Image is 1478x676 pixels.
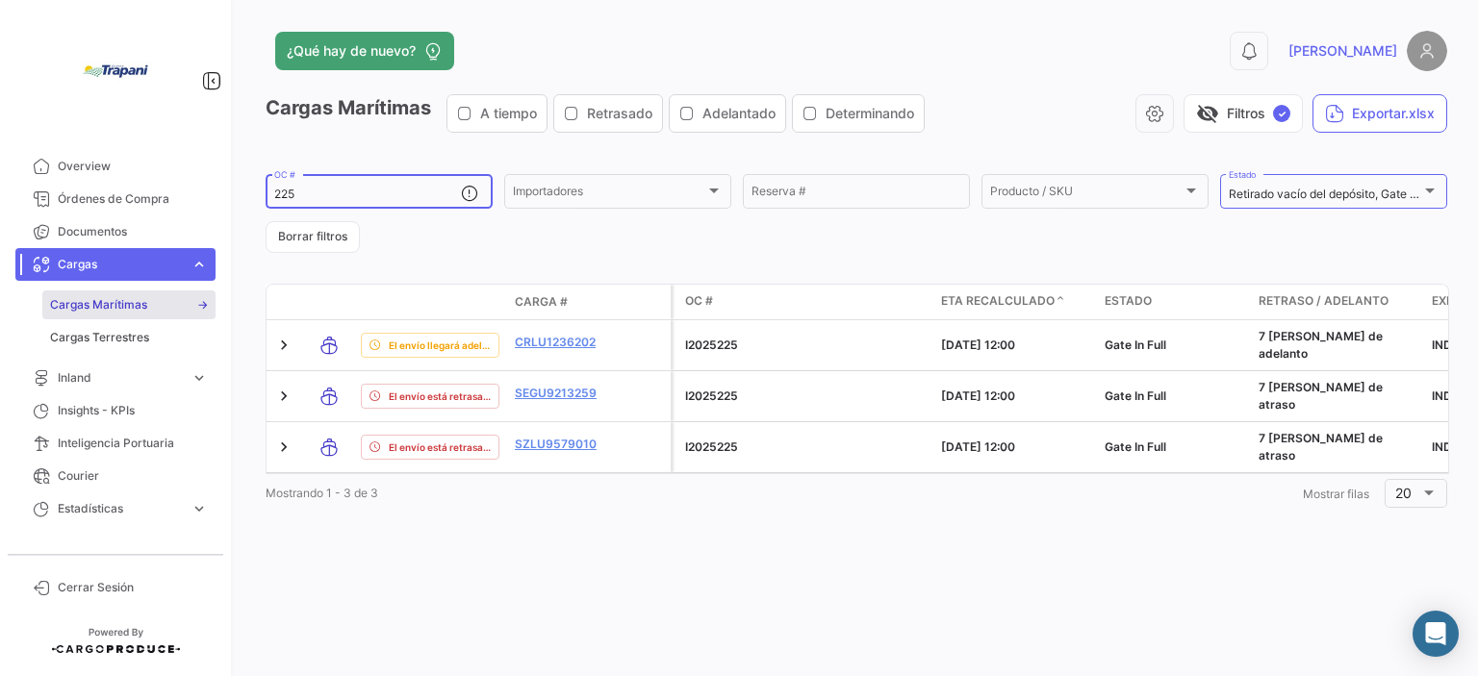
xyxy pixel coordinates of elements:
[685,438,878,456] p: I2025225
[266,94,930,133] h3: Cargas Marítimas
[515,293,568,311] span: Carga #
[274,387,293,406] a: Expand/Collapse Row
[702,104,776,123] span: Adelantado
[1196,102,1219,125] span: visibility_off
[793,95,924,132] button: Determinando
[58,467,208,485] span: Courier
[941,292,1055,310] span: ETA Recalculado
[1413,611,1459,657] div: Abrir Intercom Messenger
[389,439,491,455] span: El envío está retrasado.
[515,334,615,351] a: CRLU1236202
[266,221,360,253] button: Borrar filtros
[15,394,216,427] a: Insights - KPIs
[15,460,216,492] a: Courier
[1097,285,1251,319] datatable-header-cell: Estado
[623,294,671,310] datatable-header-cell: Póliza
[1259,292,1389,310] span: Retraso / Adelanto
[1273,105,1290,122] span: ✓
[507,286,623,318] datatable-header-cell: Carga #
[990,188,1183,201] span: Producto / SKU
[42,323,216,352] a: Cargas Terrestres
[1303,487,1369,501] span: Mostrar filas
[15,183,216,215] a: Órdenes de Compra
[1395,485,1412,501] span: 20
[58,500,183,517] span: Estadísticas
[941,338,1015,352] span: [DATE] 12:00
[191,369,208,387] span: expand_more
[58,579,208,596] span: Cerrar Sesión
[1105,292,1152,310] span: Estado
[58,256,183,273] span: Cargas
[480,104,537,123] span: A tiempo
[1105,388,1166,403] span: Gate In Full
[353,294,507,310] datatable-header-cell: Estado de Envio
[42,290,216,319] a: Cargas Marítimas
[287,41,416,61] span: ¿Qué hay de nuevo?
[274,336,293,355] a: Expand/Collapse Row
[513,188,705,201] span: Importadores
[826,104,914,123] span: Determinando
[58,158,208,175] span: Overview
[1184,94,1303,133] button: visibility_offFiltros✓
[554,95,662,132] button: Retrasado
[266,486,378,500] span: Mostrando 1 - 3 de 3
[685,337,878,354] p: I2025225
[15,150,216,183] a: Overview
[58,190,208,208] span: Órdenes de Compra
[1407,31,1447,71] img: placeholder-user.png
[674,285,885,319] datatable-header-cell: OC #
[685,388,878,405] p: I2025225
[58,223,208,240] span: Documentos
[1251,285,1424,319] datatable-header-cell: Retraso / Adelanto
[58,402,208,419] span: Insights - KPIs
[1312,94,1447,133] button: Exportar.xlsx
[447,95,547,132] button: A tiempo
[587,104,652,123] span: Retrasado
[15,427,216,460] a: Inteligencia Portuaria
[67,23,164,119] img: bd005829-9598-4431-b544-4b06bbcd40b2.jpg
[389,338,491,353] span: El envío llegará adelantado.
[1105,338,1166,352] span: Gate In Full
[515,385,615,402] a: SEGU9213259
[1288,41,1397,61] span: [PERSON_NAME]
[274,438,293,457] a: Expand/Collapse Row
[885,285,933,319] datatable-header-cell: Carga Protegida
[50,296,147,313] span: Cargas Marítimas
[15,215,216,248] a: Documentos
[933,285,1097,319] datatable-header-cell: ETA Recalculado
[191,256,208,273] span: expand_more
[515,436,615,453] a: SZLU9579010
[389,388,491,404] span: El envío está retrasado.
[58,369,183,387] span: Inland
[685,292,713,310] span: OC #
[191,500,208,517] span: expand_more
[1259,380,1383,412] span: 7 [PERSON_NAME] de atraso
[305,294,353,310] datatable-header-cell: Modo de Transporte
[670,95,785,132] button: Adelantado
[941,439,1015,454] span: [DATE] 12:00
[1259,329,1383,361] span: 7 [PERSON_NAME] de adelanto
[941,388,1015,403] span: [DATE] 12:00
[275,32,454,70] button: ¿Qué hay de nuevo?
[1105,439,1166,454] span: Gate In Full
[50,329,149,346] span: Cargas Terrestres
[58,435,208,452] span: Inteligencia Portuaria
[1259,431,1383,463] span: 7 [PERSON_NAME] de atraso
